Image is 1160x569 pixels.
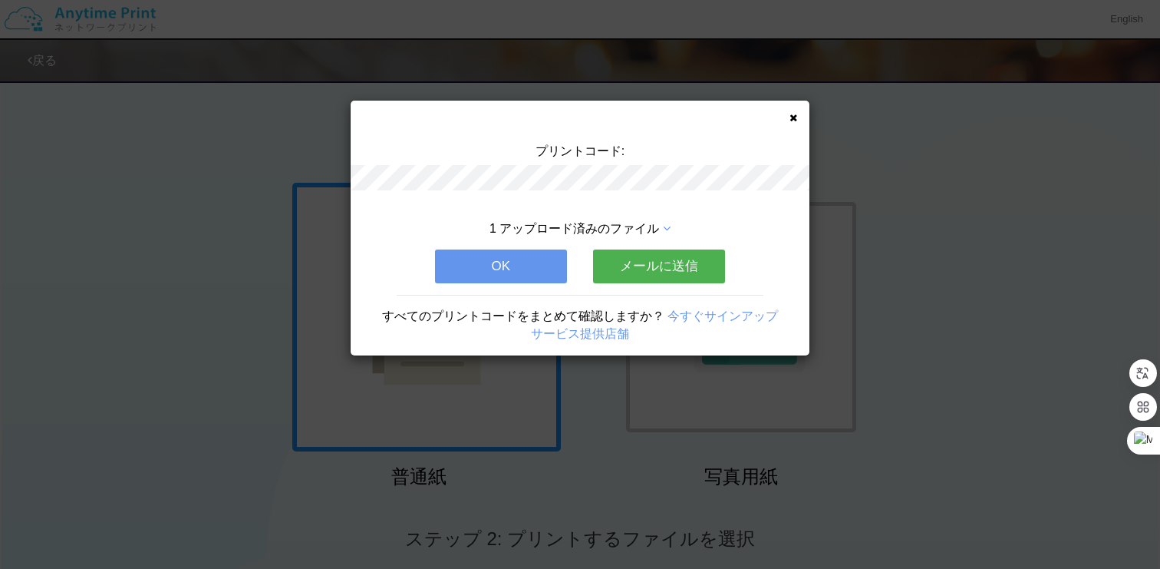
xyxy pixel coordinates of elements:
span: 1 アップロード済みのファイル [489,222,659,235]
span: すべてのプリントコードをまとめて確認しますか？ [382,309,664,323]
button: メールに送信 [593,250,725,283]
span: プリントコード: [536,144,624,157]
button: OK [435,250,567,283]
a: 今すぐサインアップ [667,309,778,323]
a: サービス提供店舗 [531,327,629,340]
